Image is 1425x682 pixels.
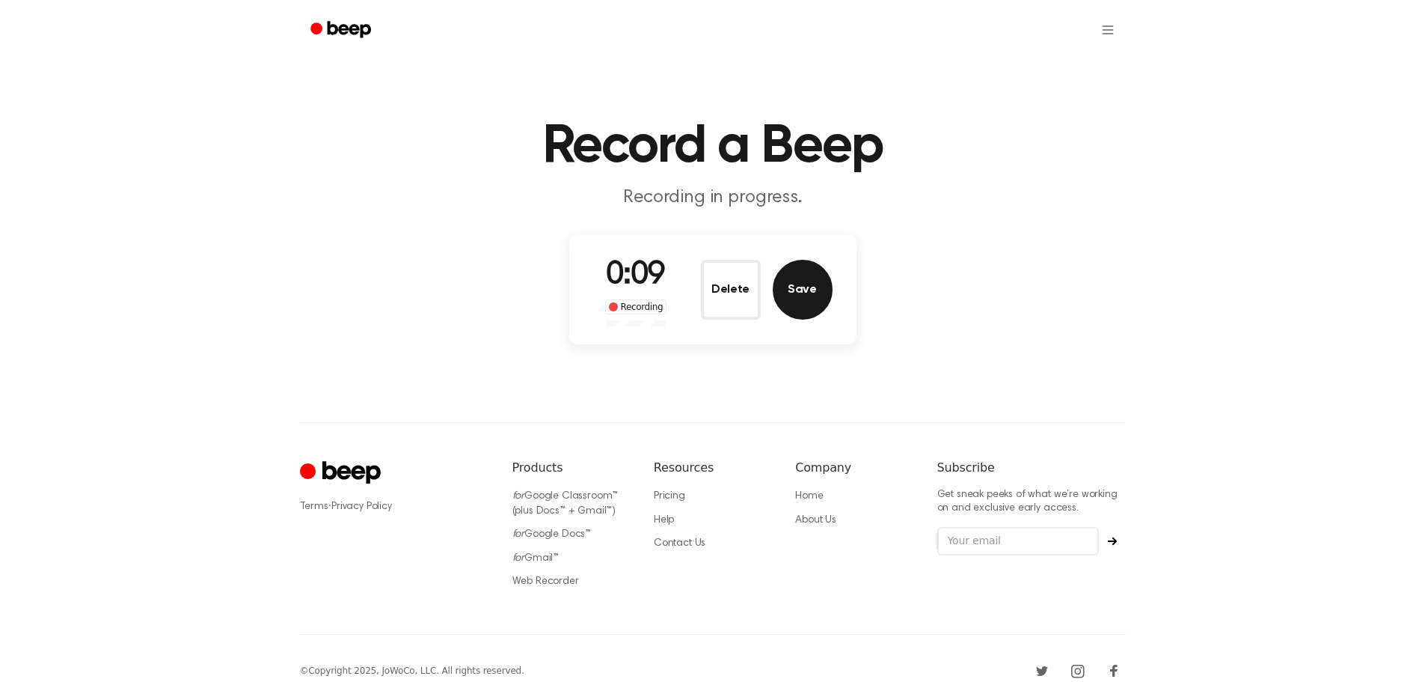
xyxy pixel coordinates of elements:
button: Subscribe [1099,537,1126,546]
i: for [512,491,525,502]
a: forGoogle Classroom™ (plus Docs™ + Gmail™) [512,491,619,517]
a: forGoogle Docs™ [512,529,592,540]
div: Recording [605,299,667,314]
button: Delete Audio Record [701,260,761,320]
a: Help [654,515,674,526]
h6: Subscribe [937,459,1126,477]
button: Open menu [1090,12,1126,48]
p: Get sneak peeks of what we’re working on and exclusive early access. [937,489,1126,515]
button: Save Audio Record [773,260,833,320]
a: Contact Us [654,538,705,549]
a: forGmail™ [512,553,560,564]
a: Terms [300,502,328,512]
h6: Resources [654,459,771,477]
a: Cruip [300,459,384,488]
a: About Us [795,515,836,526]
a: Beep [300,16,384,45]
a: Home [795,491,823,502]
h6: Products [512,459,630,477]
input: Your email [937,527,1099,555]
div: © Copyright 2025, JoWoCo, LLC. All rights reserved. [300,664,524,678]
p: Recording in progress. [426,186,1000,210]
i: for [512,529,525,540]
i: for [512,553,525,564]
span: 0:09 [606,260,666,291]
h6: Company [795,459,913,477]
a: Privacy Policy [331,502,392,512]
div: · [300,499,488,514]
a: Web Recorder [512,576,579,587]
h1: Record a Beep [330,120,1096,174]
a: Pricing [654,491,685,502]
